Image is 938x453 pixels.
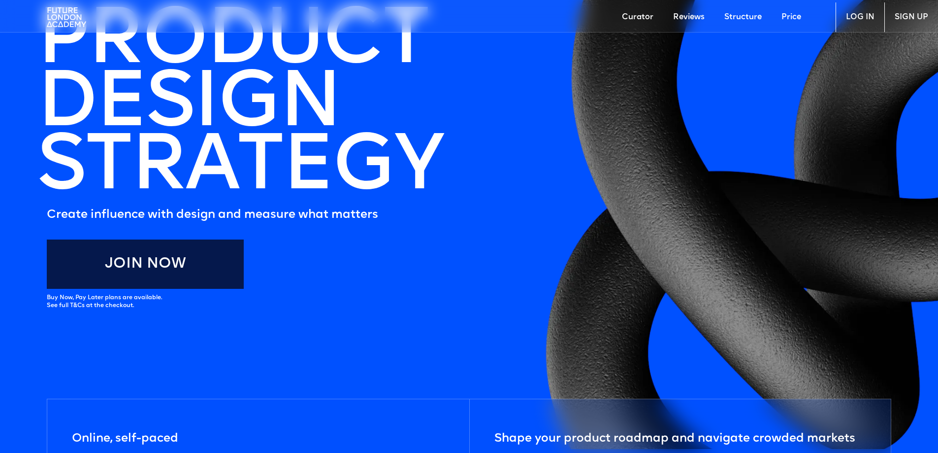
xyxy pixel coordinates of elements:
[884,2,938,32] a: SIGN UP
[72,429,178,449] h5: Online, self-paced
[47,205,443,225] h5: Create influence with design and measure what matters
[37,11,443,200] h1: PRODUCT DESIGN STRATEGY
[612,2,663,32] a: Curator
[836,2,884,32] a: LOG IN
[663,2,714,32] a: Reviews
[47,294,162,311] div: Buy Now, Pay Later plans are available. See full T&Cs at the checkout.
[772,2,811,32] a: Price
[714,2,772,32] a: Structure
[494,429,855,449] h5: Shape your product roadmap and navigate crowded markets
[47,240,244,289] a: Join Now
